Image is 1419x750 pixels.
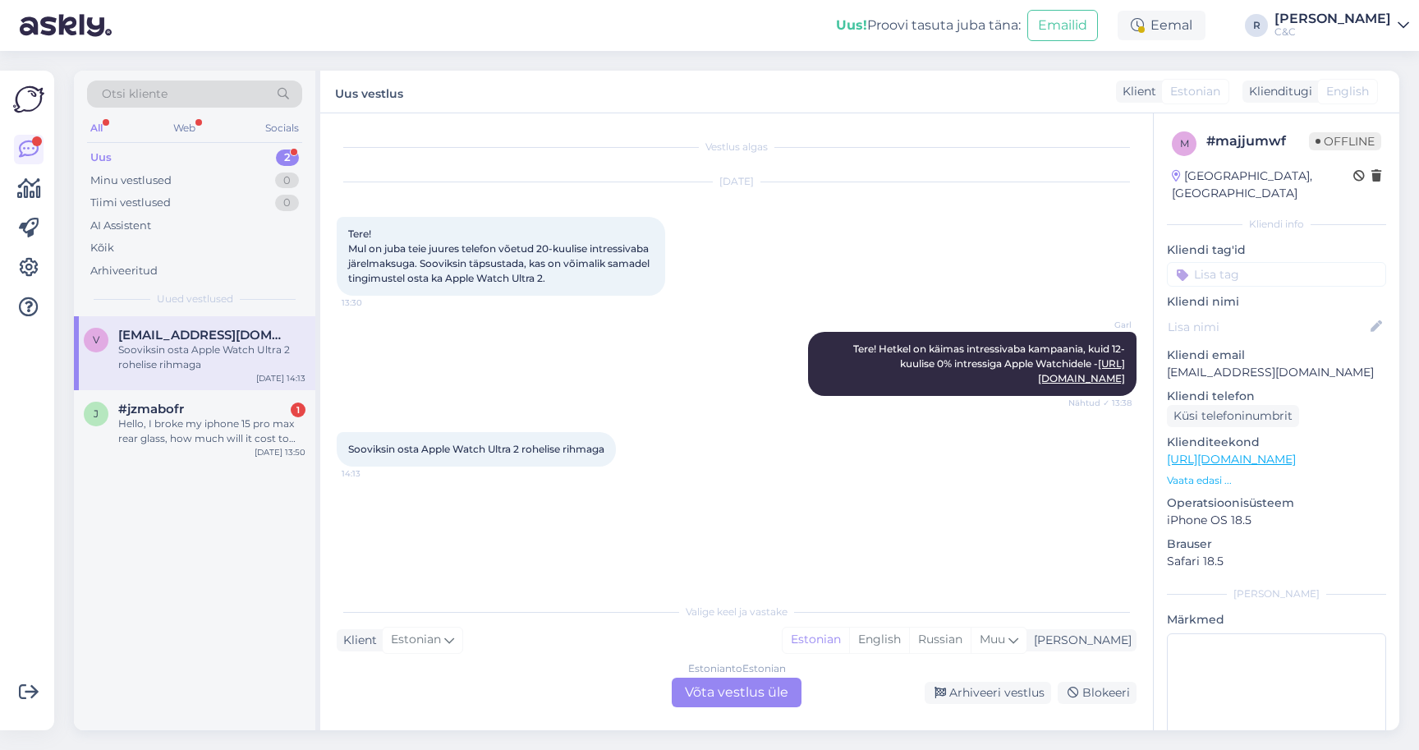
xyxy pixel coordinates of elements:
span: Nähtud ✓ 13:38 [1068,397,1132,409]
div: Uus [90,150,112,166]
span: m [1180,137,1189,150]
span: 14:13 [342,467,403,480]
span: Otsi kliente [102,85,168,103]
input: Lisa nimi [1168,318,1367,336]
div: Arhiveeritud [90,263,158,279]
span: Sooviksin osta Apple Watch Ultra 2 rohelise rihmaga [348,443,604,455]
div: All [87,117,106,139]
div: [PERSON_NAME] [1274,12,1391,25]
div: Kõik [90,240,114,256]
div: Klienditugi [1242,83,1312,100]
div: Valige keel ja vastake [337,605,1137,619]
a: [URL][DOMAIN_NAME] [1167,452,1296,467]
div: [GEOGRAPHIC_DATA], [GEOGRAPHIC_DATA] [1172,168,1353,202]
div: [DATE] [337,174,1137,189]
div: Blokeeri [1058,682,1137,704]
div: Estonian [783,628,849,652]
div: [PERSON_NAME] [1167,587,1386,601]
span: 13:30 [342,297,403,309]
span: Garl [1070,319,1132,331]
div: English [849,628,909,652]
div: Arhiveeri vestlus [925,682,1051,704]
div: 1 [291,403,305,417]
span: j [94,407,99,420]
p: Märkmed [1167,611,1386,628]
span: #jzmabofr [118,402,184,416]
div: # majjumwf [1206,131,1309,151]
p: iPhone OS 18.5 [1167,512,1386,529]
div: C&C [1274,25,1391,39]
p: Kliendi tag'id [1167,242,1386,259]
span: English [1326,83,1369,100]
span: vmedyanovskaya@gmail.com [118,328,289,343]
p: Vaata edasi ... [1167,473,1386,488]
div: Küsi telefoninumbrit [1167,405,1299,427]
div: 0 [275,173,299,189]
div: [DATE] 14:13 [256,372,305,384]
div: Eemal [1118,11,1205,40]
div: Web [170,117,199,139]
div: Sooviksin osta Apple Watch Ultra 2 rohelise rihmaga [118,343,305,372]
p: Brauser [1167,536,1386,553]
div: Klient [1116,83,1156,100]
p: Operatsioonisüsteem [1167,495,1386,512]
button: Emailid [1027,10,1098,41]
div: AI Assistent [90,218,151,234]
img: Askly Logo [13,84,44,115]
p: Safari 18.5 [1167,553,1386,570]
div: [PERSON_NAME] [1027,632,1132,649]
span: Muu [980,632,1005,646]
div: Võta vestlus üle [672,678,801,707]
label: Uus vestlus [335,81,403,103]
span: v [93,334,99,346]
div: Socials [262,117,302,139]
div: [DATE] 13:50 [255,446,305,458]
p: Kliendi telefon [1167,388,1386,405]
b: Uus! [836,17,867,33]
div: Hello, I broke my iphone 15 pro max rear glass, how much will it cost to repair it and how long w... [118,416,305,446]
div: Klient [337,632,377,649]
p: Kliendi email [1167,347,1386,364]
span: Estonian [391,631,441,649]
div: Minu vestlused [90,173,172,189]
span: Tere! Hetkel on käimas intressivaba kampaania, kuid 12-kuulise 0% intressiga Apple Watchidele - [853,343,1125,384]
span: Tere! Mul on juba teie juures telefon võetud 20-kuulise intressivaba järelmaksuga. Sooviksin täps... [348,228,652,284]
a: [PERSON_NAME]C&C [1274,12,1409,39]
p: Klienditeekond [1167,434,1386,451]
div: Russian [909,628,971,652]
div: Kliendi info [1167,217,1386,232]
div: R [1245,14,1268,37]
p: [EMAIL_ADDRESS][DOMAIN_NAME] [1167,364,1386,381]
p: Kliendi nimi [1167,293,1386,311]
span: Uued vestlused [157,292,233,306]
input: Lisa tag [1167,262,1386,287]
div: Tiimi vestlused [90,195,171,211]
div: Proovi tasuta juba täna: [836,16,1021,35]
div: Estonian to Estonian [688,661,786,676]
span: Estonian [1170,83,1220,100]
div: Vestlus algas [337,140,1137,154]
div: 0 [275,195,299,211]
div: 2 [276,150,299,166]
span: Offline [1309,132,1381,150]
